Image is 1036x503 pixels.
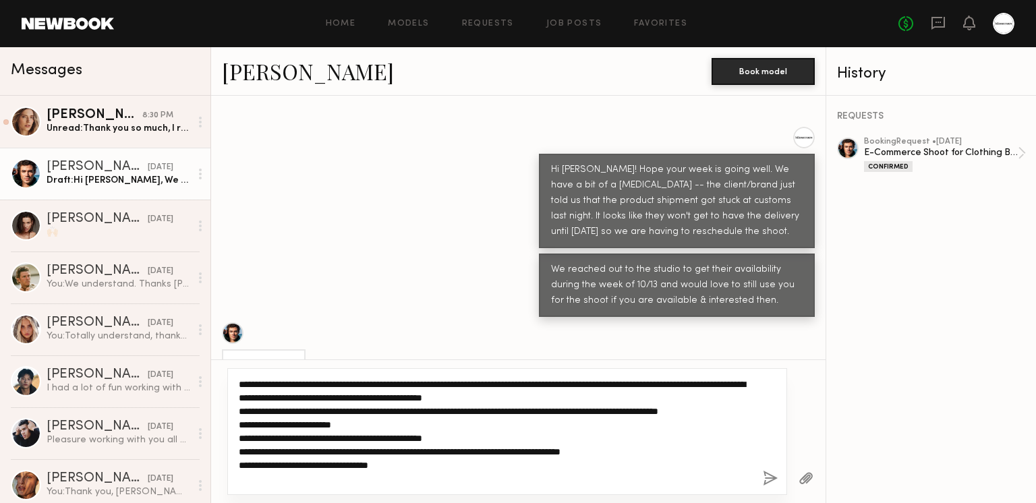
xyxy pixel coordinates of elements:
[148,473,173,485] div: [DATE]
[47,382,190,394] div: I had a lot of fun working with you and the team [DATE]. Thank you for the opportunity!
[388,20,429,28] a: Models
[634,20,687,28] a: Favorites
[47,368,148,382] div: [PERSON_NAME]
[47,122,190,135] div: Unread: Thank you so much, I really appreciate it! Even just one way would be perfect. But please...
[142,109,173,122] div: 8:30 PM
[148,213,173,226] div: [DATE]
[222,57,394,86] a: [PERSON_NAME]
[148,161,173,174] div: [DATE]
[837,66,1026,82] div: History
[47,330,190,343] div: You: Totally understand, thanks [PERSON_NAME]!
[148,421,173,434] div: [DATE]
[546,20,602,28] a: Job Posts
[712,58,815,85] button: Book model
[148,265,173,278] div: [DATE]
[47,264,148,278] div: [PERSON_NAME]
[712,65,815,76] a: Book model
[47,174,190,187] div: Draft: Hi [PERSON_NAME], We completely understand your schedule and the other commitments you’ve ...
[148,369,173,382] div: [DATE]
[47,212,148,226] div: [PERSON_NAME]
[462,20,514,28] a: Requests
[551,162,803,240] div: Hi [PERSON_NAME]! Hope your week is going well. We have a bit of a [MEDICAL_DATA] -- the client/b...
[47,160,148,174] div: [PERSON_NAME]
[47,472,148,485] div: [PERSON_NAME]
[551,262,803,309] div: We reached out to the studio to get their availability during the week of 10/13 and would love to...
[837,112,1026,121] div: REQUESTS
[11,63,82,78] span: Messages
[47,316,148,330] div: [PERSON_NAME]
[148,317,173,330] div: [DATE]
[47,434,190,446] div: Pleasure working with you all had a blast!
[864,161,913,172] div: Confirmed
[864,146,1018,159] div: E-Commerce Shoot for Clothing Brand
[47,226,190,239] div: 🙌🏻
[864,138,1018,146] div: booking Request • [DATE]
[47,485,190,498] div: You: Thank you, [PERSON_NAME]!
[47,278,190,291] div: You: We understand. Thanks [PERSON_NAME]!
[234,358,293,374] div: Yikes
[864,138,1026,172] a: bookingRequest •[DATE]E-Commerce Shoot for Clothing BrandConfirmed
[47,109,142,122] div: [PERSON_NAME]
[326,20,356,28] a: Home
[47,420,148,434] div: [PERSON_NAME]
